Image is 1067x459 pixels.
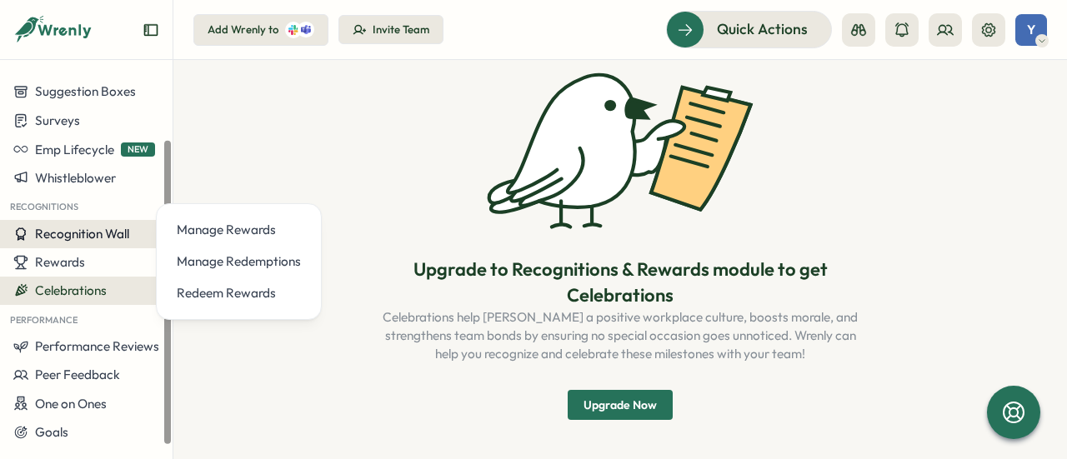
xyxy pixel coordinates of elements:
[35,282,107,298] span: Celebrations
[338,15,443,45] button: Invite Team
[35,424,68,440] span: Goals
[193,14,328,46] button: Add Wrenly to
[373,22,429,37] div: Invite Team
[568,390,673,420] button: Upgrade Now
[717,18,808,40] span: Quick Actions
[35,367,120,382] span: Peer Feedback
[170,214,308,246] a: Manage Rewards
[35,170,116,186] span: Whistleblower
[35,226,129,242] span: Recognition Wall
[35,338,159,354] span: Performance Reviews
[177,221,301,239] div: Manage Rewards
[177,252,301,271] div: Manage Redemptions
[666,11,832,47] button: Quick Actions
[35,112,80,128] span: Surveys
[208,22,278,37] div: Add Wrenly to
[35,142,114,157] span: Emp Lifecycle
[35,254,85,270] span: Rewards
[170,246,308,277] a: Manage Redemptions
[380,308,860,363] p: Celebrations help [PERSON_NAME] a positive workplace culture, boosts morale, and strengthens team...
[143,22,159,38] button: Expand sidebar
[35,83,136,99] span: Suggestion Boxes
[584,391,657,419] span: Upgrade Now
[121,142,155,157] span: NEW
[170,277,308,309] a: Redeem Rewards
[1027,22,1035,37] span: Y
[35,396,107,412] span: One on Ones
[380,257,860,308] p: Upgrade to Recognitions & Rewards module to get Celebrations
[177,284,301,302] div: Redeem Rewards
[1015,14,1047,46] button: Y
